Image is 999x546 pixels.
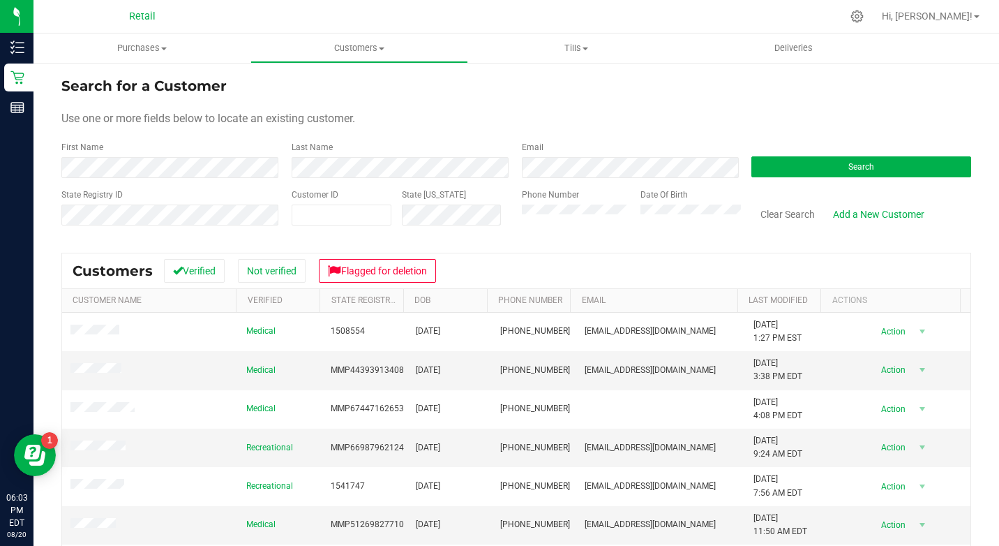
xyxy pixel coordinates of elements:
span: [DATE] 3:38 PM EDT [753,357,802,383]
a: DOB [414,295,430,305]
a: Customer Name [73,295,142,305]
button: Verified [164,259,225,283]
inline-svg: Retail [10,71,24,84]
span: [DATE] [416,441,440,455]
span: MMP67447162653 [331,402,404,415]
button: Not verified [238,259,306,283]
span: [EMAIL_ADDRESS][DOMAIN_NAME] [585,518,716,531]
span: Medical [246,402,276,415]
span: Search for a Customer [61,78,227,94]
span: [PHONE_NUMBER] [500,480,570,493]
inline-svg: Reports [10,101,24,115]
div: Manage settings [848,10,866,23]
label: Customer ID [292,189,338,201]
span: select [914,399,931,419]
span: Use one or more fields below to locate an existing customer. [61,112,355,125]
p: 08/20 [6,529,27,540]
a: Customers [250,34,467,63]
span: [DATE] [416,325,440,338]
span: [DATE] 4:08 PM EDT [753,396,802,422]
span: [DATE] [416,480,440,493]
span: [DATE] 7:56 AM EDT [753,473,802,499]
div: Actions [832,295,955,305]
button: Search [751,156,971,177]
span: [PHONE_NUMBER] [500,518,570,531]
span: select [914,515,931,535]
a: Email [582,295,606,305]
a: Deliveries [685,34,902,63]
span: [DATE] [416,518,440,531]
span: Search [848,162,874,172]
a: Phone Number [498,295,562,305]
span: [PHONE_NUMBER] [500,402,570,415]
span: Retail [129,10,156,22]
label: Email [522,141,543,154]
span: MMP44393913408 [331,364,404,377]
span: Customers [73,263,153,279]
iframe: Resource center [14,434,56,476]
span: [PHONE_NUMBER] [500,364,570,377]
a: State Registry Id [331,295,405,305]
label: First Name [61,141,103,154]
span: 1508554 [331,325,365,338]
a: Purchases [33,34,250,63]
span: Deliveries [756,42,832,54]
span: select [914,360,931,380]
span: MMP66987962124 [331,441,404,455]
span: Action [869,322,914,341]
a: Verified [248,295,283,305]
span: Medical [246,364,276,377]
span: [EMAIL_ADDRESS][DOMAIN_NAME] [585,480,716,493]
iframe: Resource center unread badge [41,432,58,449]
span: [PHONE_NUMBER] [500,325,570,338]
span: Recreational [246,480,293,493]
span: [EMAIL_ADDRESS][DOMAIN_NAME] [585,441,716,455]
span: Action [869,477,914,496]
span: select [914,438,931,457]
span: [DATE] [416,364,440,377]
span: Medical [246,325,276,338]
a: Last Modified [749,295,808,305]
inline-svg: Inventory [10,40,24,54]
span: Purchases [33,42,250,54]
span: Action [869,360,914,380]
span: Hi, [PERSON_NAME]! [882,10,972,22]
label: Date Of Birth [640,189,688,201]
span: Recreational [246,441,293,455]
span: [EMAIL_ADDRESS][DOMAIN_NAME] [585,364,716,377]
button: Clear Search [751,202,824,226]
span: select [914,322,931,341]
span: [PHONE_NUMBER] [500,441,570,455]
label: State [US_STATE] [402,189,466,201]
span: MMP51269827710 [331,518,404,531]
span: Action [869,438,914,457]
label: Phone Number [522,189,579,201]
label: State Registry ID [61,189,123,201]
a: Tills [468,34,685,63]
span: [DATE] [416,402,440,415]
span: [DATE] 1:27 PM EST [753,318,802,345]
button: Flagged for deletion [319,259,436,283]
span: 1541747 [331,480,365,493]
span: select [914,477,931,496]
span: [EMAIL_ADDRESS][DOMAIN_NAME] [585,325,716,338]
span: Medical [246,518,276,531]
span: Customers [251,42,467,54]
span: Action [869,399,914,419]
span: [DATE] 9:24 AM EDT [753,434,802,461]
label: Last Name [292,141,333,154]
span: Tills [469,42,684,54]
p: 06:03 PM EDT [6,492,27,529]
a: Add a New Customer [824,202,933,226]
span: Action [869,515,914,535]
span: [DATE] 11:50 AM EDT [753,512,807,538]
